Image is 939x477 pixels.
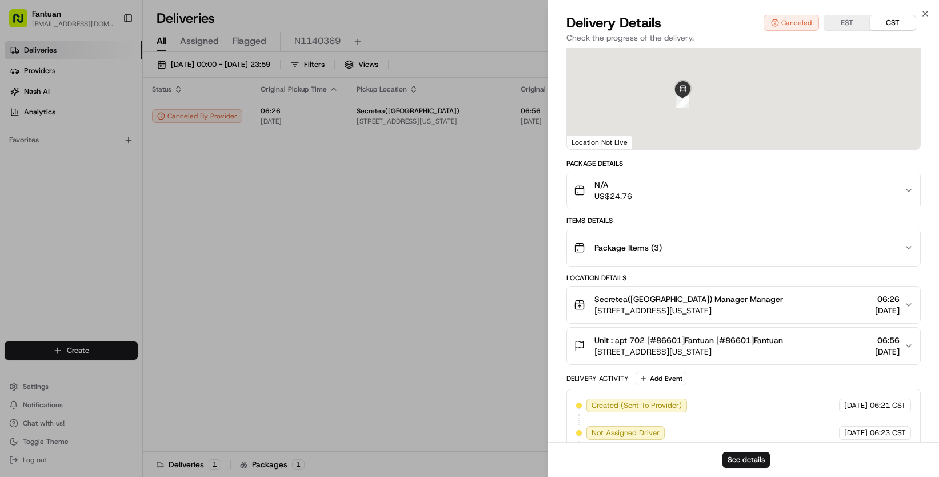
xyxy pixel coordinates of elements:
[11,257,21,266] div: 📗
[11,11,34,34] img: Nash
[870,428,906,438] span: 06:23 CST
[764,15,819,31] button: Canceled
[567,229,920,266] button: Package Items (3)
[594,242,662,253] span: Package Items ( 3 )
[101,177,128,186] span: 8月15日
[81,283,138,292] a: Powered byPylon
[194,113,208,126] button: Start new chat
[177,146,208,160] button: See all
[566,159,921,168] div: Package Details
[594,179,632,190] span: N/A
[23,256,87,267] span: Knowledge Base
[875,293,900,305] span: 06:26
[35,177,93,186] span: [PERSON_NAME]
[594,335,783,346] span: Unit : apt 702 [#86601]Fantuan [#86601]Fantuan
[870,15,916,30] button: CST
[11,166,30,185] img: Asif Zaman Khan
[677,95,689,108] div: 2
[101,208,128,217] span: 8月14日
[51,121,157,130] div: We're available if you need us!
[566,14,661,32] span: Delivery Details
[824,15,870,30] button: EST
[11,109,32,130] img: 1736555255976-a54dd68f-1ca7-489b-9aae-adbdc363a1c4
[594,346,783,357] span: [STREET_ADDRESS][US_STATE]
[108,256,183,267] span: API Documentation
[11,149,73,158] div: Past conversations
[567,287,920,323] button: Secretea([GEOGRAPHIC_DATA]) Manager Manager[STREET_ADDRESS][US_STATE]06:26[DATE]
[875,305,900,316] span: [DATE]
[566,216,921,225] div: Items Details
[30,74,189,86] input: Clear
[11,46,208,64] p: Welcome 👋
[566,32,921,43] p: Check the progress of the delivery.
[7,251,92,272] a: 📗Knowledge Base
[566,273,921,283] div: Location Details
[594,190,632,202] span: US$24.76
[114,284,138,292] span: Pylon
[51,109,187,121] div: Start new chat
[24,109,45,130] img: 4281594248423_2fcf9dad9f2a874258b8_72.png
[844,400,868,411] span: [DATE]
[11,197,30,216] img: Asif Zaman Khan
[722,452,770,468] button: See details
[97,257,106,266] div: 💻
[23,178,32,187] img: 1736555255976-a54dd68f-1ca7-489b-9aae-adbdc363a1c4
[844,428,868,438] span: [DATE]
[23,209,32,218] img: 1736555255976-a54dd68f-1ca7-489b-9aae-adbdc363a1c4
[35,208,93,217] span: [PERSON_NAME]
[592,400,682,411] span: Created (Sent To Provider)
[594,305,783,316] span: [STREET_ADDRESS][US_STATE]
[567,135,633,149] div: Location Not Live
[567,172,920,209] button: N/AUS$24.76
[592,428,660,438] span: Not Assigned Driver
[95,208,99,217] span: •
[95,177,99,186] span: •
[636,372,686,385] button: Add Event
[566,374,629,383] div: Delivery Activity
[92,251,188,272] a: 💻API Documentation
[875,346,900,357] span: [DATE]
[875,335,900,346] span: 06:56
[870,400,906,411] span: 06:21 CST
[594,293,783,305] span: Secretea([GEOGRAPHIC_DATA]) Manager Manager
[567,328,920,364] button: Unit : apt 702 [#86601]Fantuan [#86601]Fantuan[STREET_ADDRESS][US_STATE]06:56[DATE]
